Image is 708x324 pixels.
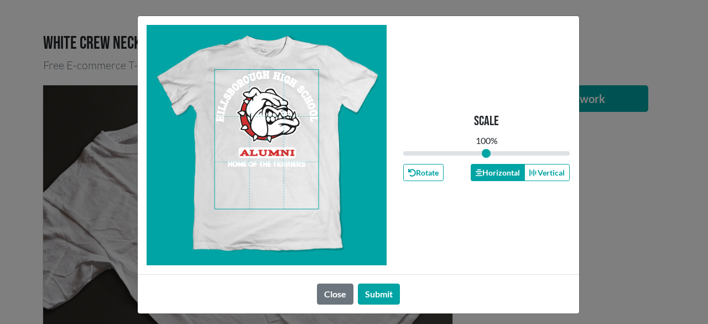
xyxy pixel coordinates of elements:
div: 100 % [476,134,498,147]
button: Submit [358,284,400,305]
p: Scale [474,114,499,130]
button: Vertical [524,164,570,181]
button: Close [317,284,353,305]
button: Horizontal [471,164,525,181]
button: Rotate [403,164,444,181]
